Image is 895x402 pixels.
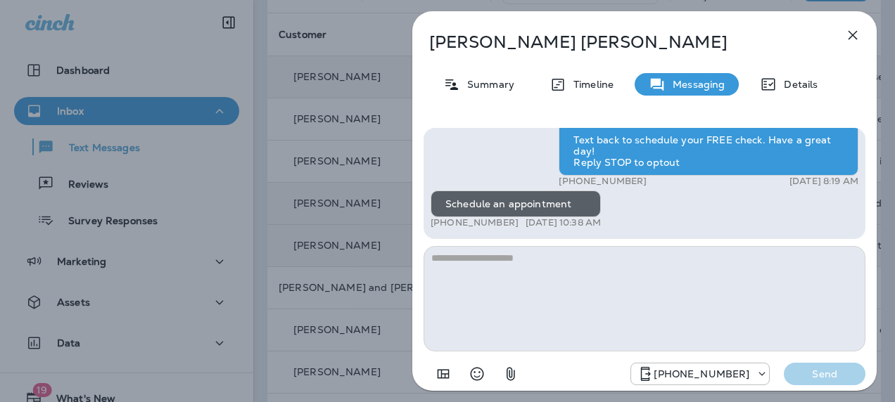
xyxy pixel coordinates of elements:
p: [PHONE_NUMBER] [431,217,519,228]
p: [DATE] 10:38 AM [526,217,601,228]
p: [PERSON_NAME] [PERSON_NAME] [429,32,813,52]
p: Details [777,79,818,90]
div: Hi [PERSON_NAME], this is . Our records show your vehicle is ready for a FREE wheel alignment che... [559,93,858,176]
p: [PHONE_NUMBER] [559,176,647,187]
div: +1 (928) 232-1970 [631,365,769,382]
p: Summary [460,79,514,90]
button: Select an emoji [463,360,491,388]
p: Timeline [566,79,614,90]
button: Add in a premade template [429,360,457,388]
p: [PHONE_NUMBER] [654,368,749,380]
p: Messaging [666,79,725,90]
div: Schedule an appointment [431,190,601,217]
p: [DATE] 8:19 AM [789,176,858,187]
